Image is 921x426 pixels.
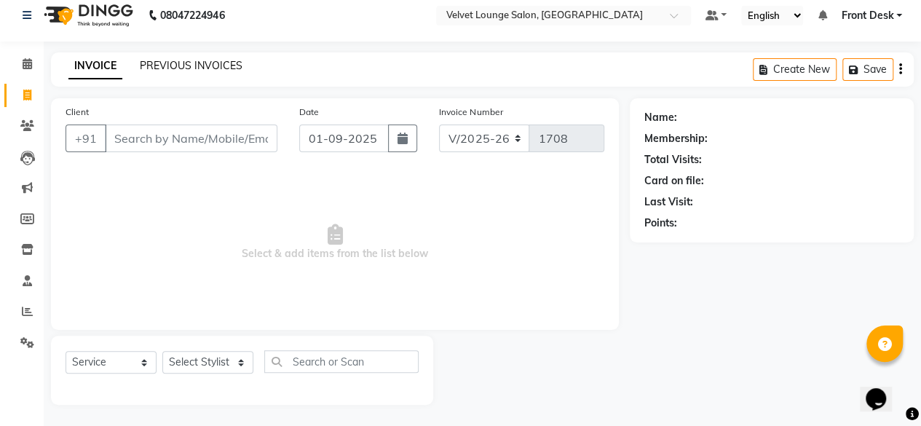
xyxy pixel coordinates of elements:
div: Last Visit: [644,194,693,210]
span: Front Desk [841,8,893,23]
span: Select & add items from the list below [66,170,604,315]
div: Points: [644,216,677,231]
label: Client [66,106,89,119]
div: Membership: [644,131,708,146]
button: Create New [753,58,837,81]
div: Card on file: [644,173,704,189]
input: Search or Scan [264,350,419,373]
button: +91 [66,125,106,152]
a: INVOICE [68,53,122,79]
a: PREVIOUS INVOICES [140,59,242,72]
label: Date [299,106,319,119]
input: Search by Name/Mobile/Email/Code [105,125,277,152]
iframe: chat widget [860,368,906,411]
button: Save [842,58,893,81]
div: Name: [644,110,677,125]
label: Invoice Number [439,106,502,119]
div: Total Visits: [644,152,702,167]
